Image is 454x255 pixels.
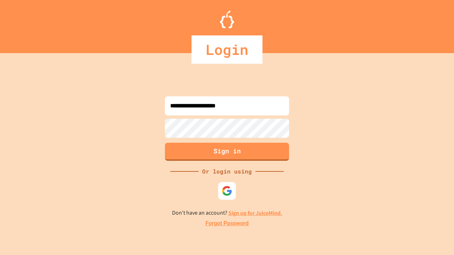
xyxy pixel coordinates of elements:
img: Logo.svg [220,11,234,28]
a: Forgot Password [205,219,249,228]
p: Don't have an account? [172,209,282,217]
button: Sign in [165,143,289,161]
div: Or login using [199,167,255,176]
div: Login [192,35,262,64]
a: Sign up for JuiceMind. [228,209,282,217]
img: google-icon.svg [222,186,232,196]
